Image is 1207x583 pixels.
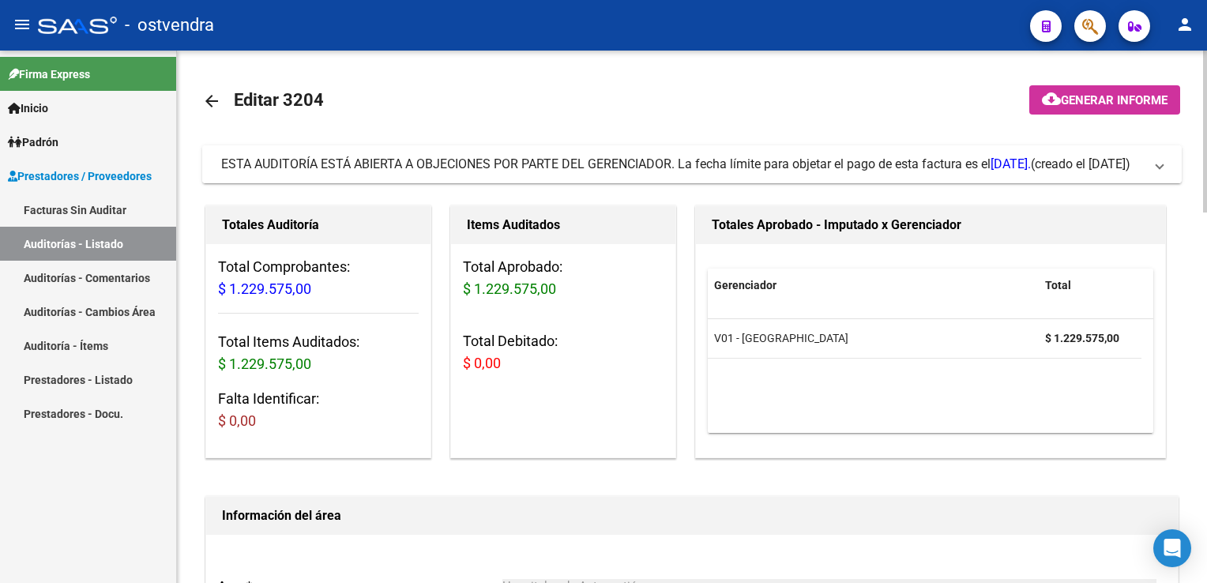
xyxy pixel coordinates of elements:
[714,279,776,291] span: Gerenciador
[13,15,32,34] mat-icon: menu
[125,8,214,43] span: - ostvendra
[463,280,556,297] span: $ 1.229.575,00
[218,256,419,300] h3: Total Comprobantes:
[218,280,311,297] span: $ 1.229.575,00
[8,100,48,117] span: Inicio
[8,66,90,83] span: Firma Express
[1042,89,1061,108] mat-icon: cloud_download
[8,167,152,185] span: Prestadores / Proveedores
[1031,156,1130,173] span: (creado el [DATE])
[463,355,501,371] span: $ 0,00
[222,213,415,238] h1: Totales Auditoría
[8,134,58,151] span: Padrón
[991,156,1031,171] span: [DATE].
[463,330,664,374] h3: Total Debitado:
[1153,529,1191,567] div: Open Intercom Messenger
[218,331,419,375] h3: Total Items Auditados:
[1045,332,1119,344] strong: $ 1.229.575,00
[234,90,324,110] span: Editar 3204
[222,503,1162,528] h1: Información del área
[218,388,419,432] h3: Falta Identificar:
[714,332,848,344] span: V01 - [GEOGRAPHIC_DATA]
[1039,269,1141,303] datatable-header-cell: Total
[467,213,660,238] h1: Items Auditados
[1175,15,1194,34] mat-icon: person
[1061,93,1168,107] span: Generar informe
[202,145,1182,183] mat-expansion-panel-header: ESTA AUDITORÍA ESTÁ ABIERTA A OBJECIONES POR PARTE DEL GERENCIADOR. La fecha límite para objetar ...
[1029,85,1180,115] button: Generar informe
[712,213,1149,238] h1: Totales Aprobado - Imputado x Gerenciador
[218,412,256,429] span: $ 0,00
[221,156,1031,171] span: ESTA AUDITORÍA ESTÁ ABIERTA A OBJECIONES POR PARTE DEL GERENCIADOR. La fecha límite para objetar ...
[708,269,1039,303] datatable-header-cell: Gerenciador
[218,355,311,372] span: $ 1.229.575,00
[463,256,664,300] h3: Total Aprobado:
[1045,279,1071,291] span: Total
[202,92,221,111] mat-icon: arrow_back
